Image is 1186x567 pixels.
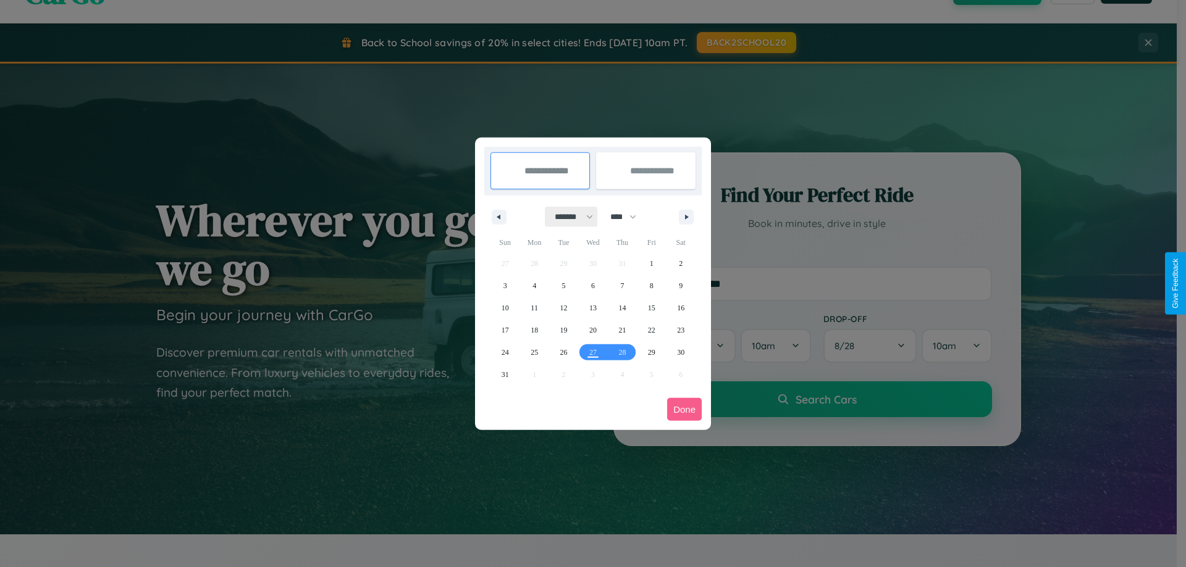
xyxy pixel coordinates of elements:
[549,341,578,363] button: 26
[578,297,607,319] button: 13
[608,341,637,363] button: 28
[667,252,696,275] button: 2
[591,275,595,297] span: 6
[560,341,568,363] span: 26
[618,341,626,363] span: 28
[502,297,509,319] span: 10
[532,275,536,297] span: 4
[589,319,597,341] span: 20
[608,297,637,319] button: 14
[589,341,597,363] span: 27
[667,341,696,363] button: 30
[648,297,655,319] span: 15
[490,297,519,319] button: 10
[637,275,666,297] button: 8
[502,319,509,341] span: 17
[519,341,549,363] button: 25
[578,341,607,363] button: 27
[608,275,637,297] button: 7
[531,341,538,363] span: 25
[620,275,624,297] span: 7
[637,233,666,252] span: Fri
[578,233,607,252] span: Wed
[667,233,696,252] span: Sat
[677,297,684,319] span: 16
[560,297,568,319] span: 12
[637,297,666,319] button: 15
[667,319,696,341] button: 23
[667,275,696,297] button: 9
[490,233,519,252] span: Sun
[549,297,578,319] button: 12
[679,275,683,297] span: 9
[490,363,519,386] button: 31
[490,275,519,297] button: 3
[560,319,568,341] span: 19
[578,275,607,297] button: 6
[677,319,684,341] span: 23
[648,319,655,341] span: 22
[490,319,519,341] button: 17
[650,275,654,297] span: 8
[519,233,549,252] span: Mon
[531,319,538,341] span: 18
[503,275,507,297] span: 3
[519,319,549,341] button: 18
[519,275,549,297] button: 4
[667,297,696,319] button: 16
[637,319,666,341] button: 22
[1171,259,1180,308] div: Give Feedback
[502,363,509,386] span: 31
[650,252,654,275] span: 1
[667,398,702,421] button: Done
[648,341,655,363] span: 29
[618,319,626,341] span: 21
[519,297,549,319] button: 11
[578,319,607,341] button: 20
[637,252,666,275] button: 1
[502,341,509,363] span: 24
[608,233,637,252] span: Thu
[618,297,626,319] span: 14
[679,252,683,275] span: 2
[531,297,538,319] span: 11
[549,319,578,341] button: 19
[490,341,519,363] button: 24
[589,297,597,319] span: 13
[549,275,578,297] button: 5
[637,341,666,363] button: 29
[562,275,566,297] span: 5
[549,233,578,252] span: Tue
[608,319,637,341] button: 21
[677,341,684,363] span: 30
